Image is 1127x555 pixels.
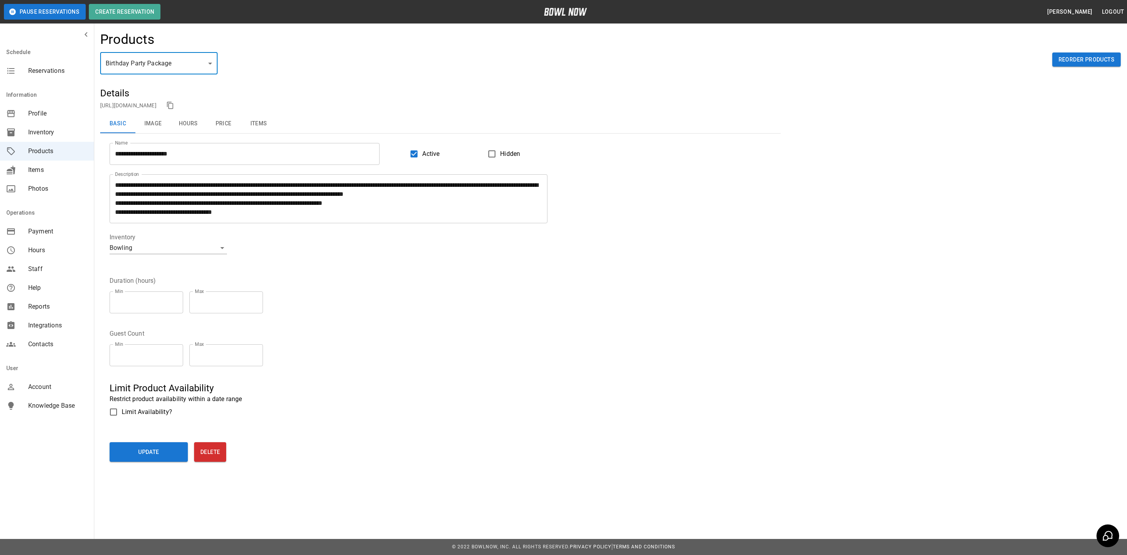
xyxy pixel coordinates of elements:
span: © 2022 BowlNow, Inc. All Rights Reserved. [452,544,570,550]
h4: Products [100,31,155,48]
p: Restrict product availability within a date range [110,394,771,404]
span: Integrations [28,321,88,330]
span: Reservations [28,66,88,76]
span: Inventory [28,128,88,137]
span: Staff [28,264,88,274]
span: Reports [28,302,88,311]
span: Active [422,149,439,159]
span: Items [28,165,88,175]
legend: Guest Count [110,329,144,338]
div: Bowling [110,242,227,254]
label: Hidden products will not be visible to customers. You can still create and use them for bookings. [484,146,520,162]
a: Terms and Conditions [613,544,675,550]
span: Photos [28,184,88,193]
span: Hours [28,246,88,255]
span: Contacts [28,340,88,349]
img: logo [544,8,587,16]
button: Items [241,114,276,133]
div: basic tabs example [100,114,781,133]
a: Privacy Policy [570,544,611,550]
button: Price [206,114,241,133]
button: Update [110,442,188,462]
legend: Inventory [110,233,135,242]
button: Create Reservation [89,4,160,20]
button: [PERSON_NAME] [1044,5,1095,19]
button: Basic [100,114,135,133]
button: copy link [164,99,176,111]
button: Hours [171,114,206,133]
button: Reorder Products [1052,52,1121,67]
button: Logout [1099,5,1127,19]
button: Pause Reservations [4,4,86,20]
span: Hidden [500,149,520,159]
span: Profile [28,109,88,118]
button: Image [135,114,171,133]
h5: Limit Product Availability [110,382,771,394]
span: Limit Availability? [122,407,172,417]
span: Account [28,382,88,392]
legend: Duration (hours) [110,276,156,285]
div: Birthday Party Package [100,52,218,74]
a: [URL][DOMAIN_NAME] [100,102,157,108]
span: Help [28,283,88,293]
span: Payment [28,227,88,236]
span: Knowledge Base [28,401,88,410]
span: Products [28,146,88,156]
button: Delete [194,442,226,462]
h5: Details [100,87,781,99]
